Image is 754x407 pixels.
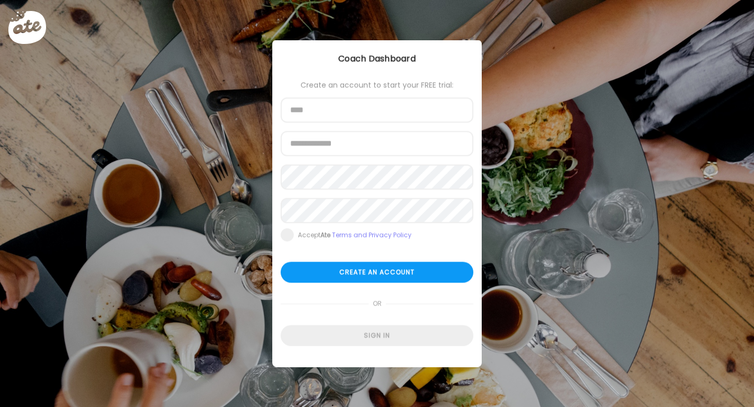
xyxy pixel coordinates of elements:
[320,231,330,240] b: Ate
[369,293,386,314] span: or
[281,262,473,283] div: Create an account
[298,231,412,240] div: Accept
[332,231,412,240] a: Terms and Privacy Policy
[272,53,482,65] div: Coach Dashboard
[281,81,473,89] div: Create an account to start your FREE trial:
[281,325,473,346] div: Sign in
